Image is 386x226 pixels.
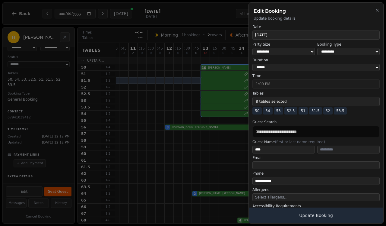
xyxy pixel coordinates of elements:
span: 52 [323,107,333,115]
span: 51.5 [309,107,322,115]
label: Guest Search [252,120,380,124]
button: Select allergens... [252,193,380,201]
button: Update Booking [249,208,383,223]
label: Email [252,155,380,160]
label: Duration [252,58,380,63]
p: Update booking details [254,16,378,21]
span: 53.5 [334,107,347,115]
label: Tables [252,91,380,96]
span: 51 [299,107,308,115]
span: 54 [263,107,272,115]
label: Guest Name [252,140,380,144]
span: 53 [274,107,283,115]
span: 52.5 [284,107,297,115]
button: 1:00 PM [252,79,380,89]
span: (first or last name required) [275,140,325,144]
button: 8 tables selected [252,97,380,106]
label: Allergens [252,187,380,192]
h2: Edit Booking [254,8,378,15]
button: [DATE] [252,31,380,40]
label: Date [252,24,380,29]
label: Party Size [252,42,315,47]
label: Booking Type [317,42,380,47]
span: Select allergens... [255,195,287,199]
label: Accessibility Requirements [252,204,380,208]
label: Time [252,73,380,78]
label: Phone [252,171,380,176]
span: 50 [252,107,262,115]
